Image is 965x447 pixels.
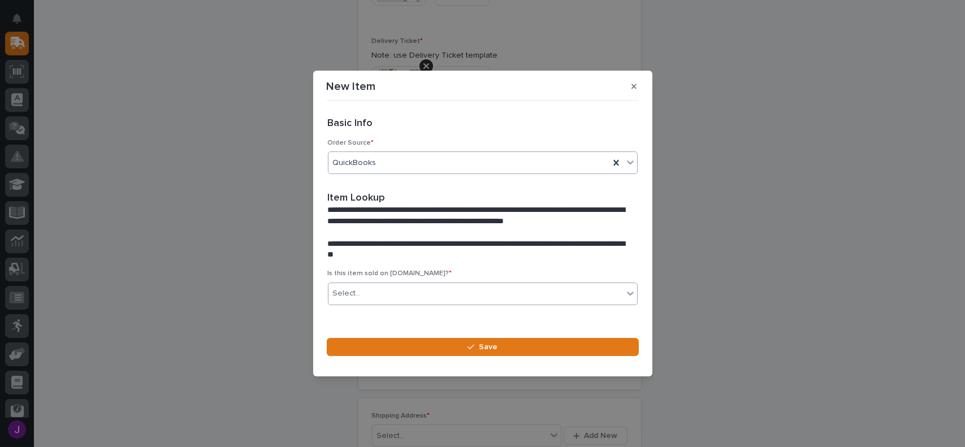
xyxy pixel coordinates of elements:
[327,338,639,356] button: Save
[333,157,377,169] span: QuickBooks
[328,118,373,130] h2: Basic Info
[328,140,374,146] span: Order Source
[479,342,497,352] span: Save
[327,80,376,93] p: New Item
[333,288,361,300] div: Select...
[328,192,386,205] h2: Item Lookup
[328,270,452,277] span: Is this item sold on [DOMAIN_NAME]?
